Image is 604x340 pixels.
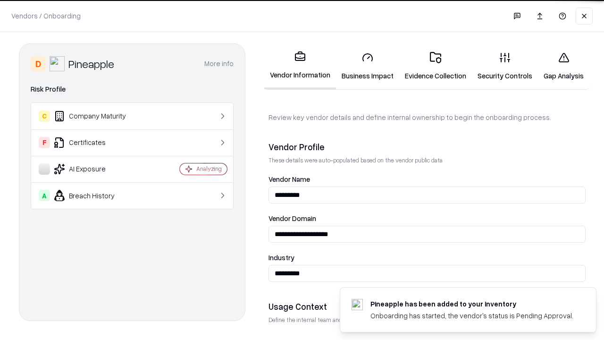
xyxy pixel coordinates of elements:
[50,56,65,71] img: Pineapple
[204,55,234,72] button: More info
[268,112,586,122] p: Review key vendor details and define internal ownership to begin the onboarding process.
[399,44,472,88] a: Evidence Collection
[11,11,81,21] p: Vendors / Onboarding
[268,176,586,183] label: Vendor Name
[268,301,586,312] div: Usage Context
[68,56,114,71] div: Pineapple
[268,316,586,324] p: Define the internal team and reason for using this vendor. This helps assess business relevance a...
[39,190,50,201] div: A
[472,44,538,88] a: Security Controls
[39,110,151,122] div: Company Maturity
[268,254,586,261] label: Industry
[336,44,399,88] a: Business Impact
[39,137,151,148] div: Certificates
[538,44,589,88] a: Gap Analysis
[268,156,586,164] p: These details were auto-populated based on the vendor public data
[39,110,50,122] div: C
[268,141,586,153] div: Vendor Profile
[39,190,151,201] div: Breach History
[31,84,234,95] div: Risk Profile
[39,163,151,175] div: AI Exposure
[264,43,336,89] a: Vendor Information
[196,165,222,173] div: Analyzing
[370,311,573,321] div: Onboarding has started, the vendor's status is Pending Approval.
[370,299,573,309] div: Pineapple has been added to your inventory
[31,56,46,71] div: D
[352,299,363,310] img: pineappleenergy.com
[268,215,586,222] label: Vendor Domain
[39,137,50,148] div: F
